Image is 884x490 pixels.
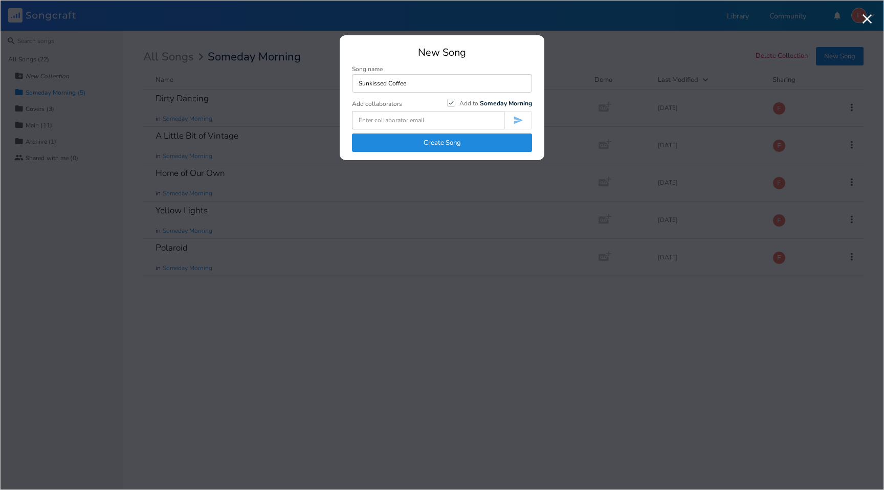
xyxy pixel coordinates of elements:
button: Invite [504,111,532,129]
div: New Song [352,48,532,58]
b: Someday Morning [480,99,532,107]
input: Enter collaborator email [352,111,504,129]
span: Add to [459,99,532,107]
div: Add collaborators [352,101,402,107]
input: Enter song name [352,74,532,93]
div: Song name [352,66,532,72]
button: Create Song [352,133,532,152]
